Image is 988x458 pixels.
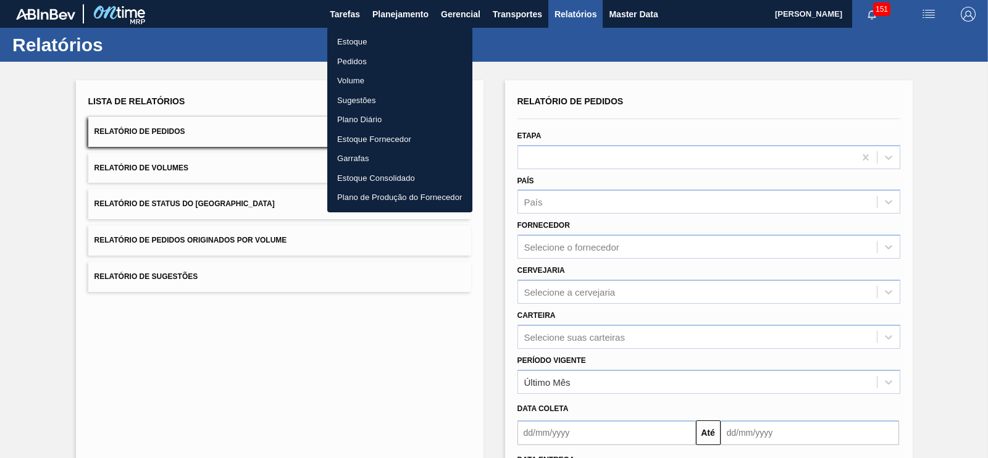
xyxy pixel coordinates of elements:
a: Sugestões [327,91,472,110]
a: Plano Diário [327,110,472,130]
a: Garrafas [327,149,472,169]
a: Pedidos [327,52,472,72]
a: Estoque [327,32,472,52]
a: Estoque Consolidado [327,169,472,188]
a: Plano de Produção do Fornecedor [327,188,472,207]
a: Estoque Fornecedor [327,130,472,149]
a: Volume [327,71,472,91]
